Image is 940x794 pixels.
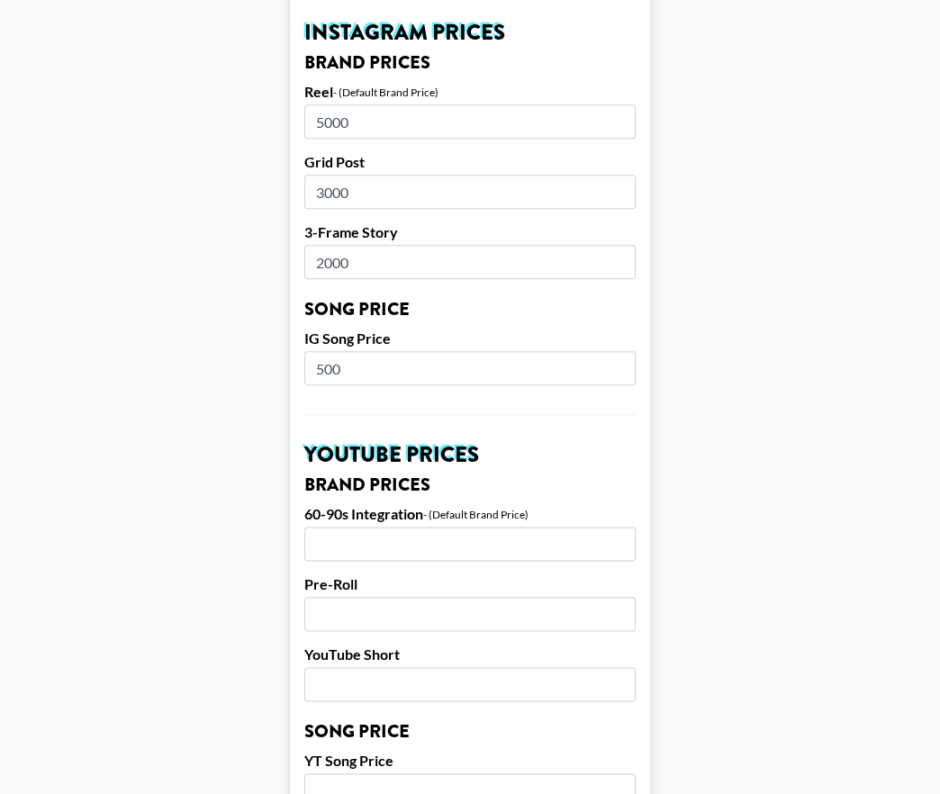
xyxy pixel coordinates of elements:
[304,329,636,347] label: IG Song Price
[304,723,636,741] h3: Song Price
[304,223,636,241] label: 3-Frame Story
[304,505,423,523] label: 60-90s Integration
[304,54,636,72] h3: Brand Prices
[304,83,333,101] label: Reel
[304,301,636,319] h3: Song Price
[423,508,529,521] div: - (Default Brand Price)
[304,22,636,43] h2: Instagram Prices
[304,444,636,465] h2: YouTube Prices
[304,575,636,593] label: Pre-Roll
[304,476,636,494] h3: Brand Prices
[304,645,636,663] label: YouTube Short
[333,86,438,99] div: - (Default Brand Price)
[304,153,636,171] label: Grid Post
[304,752,636,770] label: YT Song Price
